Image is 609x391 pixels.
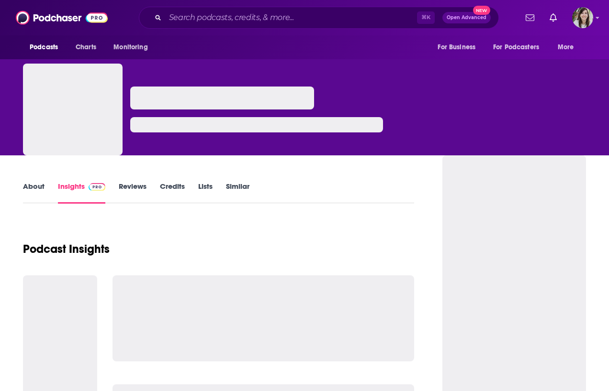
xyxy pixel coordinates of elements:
[69,38,102,56] a: Charts
[198,182,213,204] a: Lists
[572,7,593,28] span: Logged in as devinandrade
[165,10,417,25] input: Search podcasts, credits, & more...
[546,10,561,26] a: Show notifications dropdown
[473,6,490,15] span: New
[572,7,593,28] img: User Profile
[551,38,586,56] button: open menu
[23,182,45,204] a: About
[442,12,491,23] button: Open AdvancedNew
[417,11,435,24] span: ⌘ K
[226,182,249,204] a: Similar
[23,38,70,56] button: open menu
[431,38,487,56] button: open menu
[76,41,96,54] span: Charts
[493,41,539,54] span: For Podcasters
[447,15,486,20] span: Open Advanced
[107,38,160,56] button: open menu
[58,182,105,204] a: InsightsPodchaser Pro
[119,182,147,204] a: Reviews
[522,10,538,26] a: Show notifications dropdown
[16,9,108,27] img: Podchaser - Follow, Share and Rate Podcasts
[89,183,105,191] img: Podchaser Pro
[572,7,593,28] button: Show profile menu
[558,41,574,54] span: More
[160,182,185,204] a: Credits
[113,41,147,54] span: Monitoring
[30,41,58,54] span: Podcasts
[139,7,499,29] div: Search podcasts, credits, & more...
[487,38,553,56] button: open menu
[438,41,475,54] span: For Business
[23,242,110,256] h1: Podcast Insights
